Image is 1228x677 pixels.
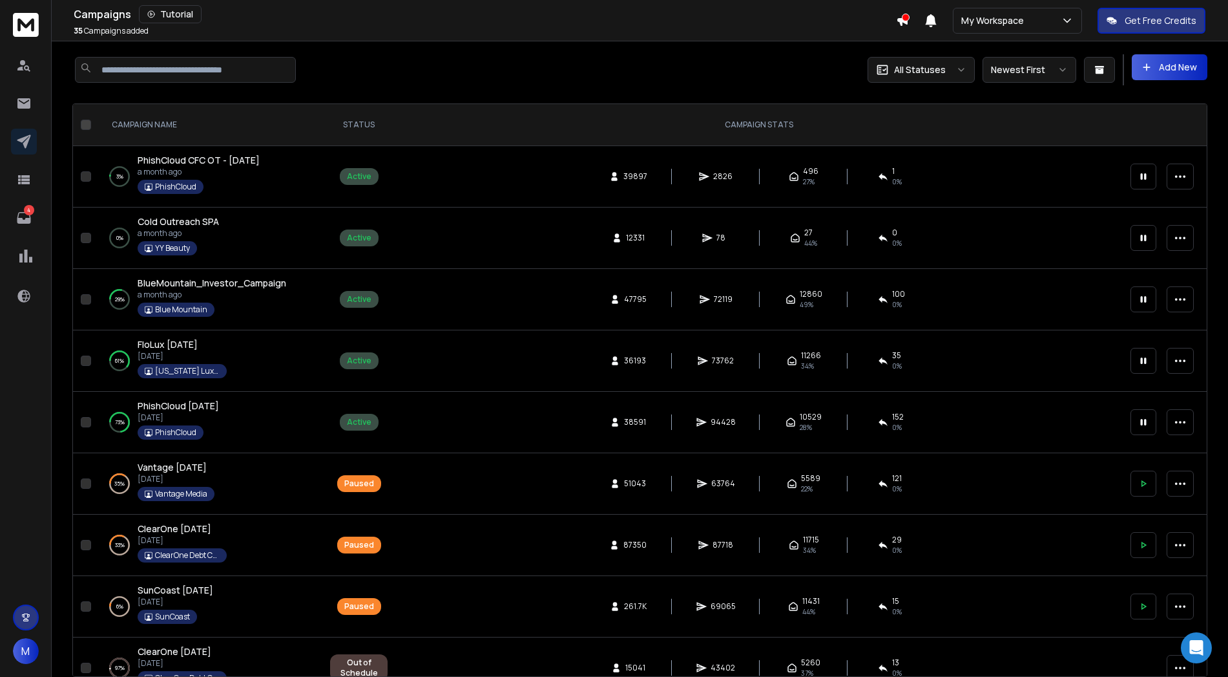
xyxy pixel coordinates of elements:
th: STATUS [322,104,395,146]
p: [DATE] [138,413,219,423]
span: 34 % [801,361,814,371]
span: 34 % [803,545,816,555]
p: a month ago [138,228,219,239]
td: 73%PhishCloud [DATE][DATE]PhishCloud [96,392,322,453]
button: Newest First [983,57,1076,83]
span: 69065 [711,601,736,612]
a: SunCoast [DATE] [138,584,213,597]
span: 11266 [801,350,821,361]
p: [DATE] [138,597,213,607]
td: 0%Cold Outreach SPAa month agoYY Beauty [96,208,322,269]
td: 33%ClearOne [DATE][DATE]ClearOne Debt Consolidation [96,515,322,576]
button: Add New [1132,54,1207,80]
span: 27 % [803,177,815,187]
th: CAMPAIGN NAME [96,104,322,146]
span: 0 % [892,484,902,494]
p: 73 % [115,416,125,429]
button: Tutorial [139,5,202,23]
span: 2826 [713,171,733,182]
span: PhishCloud CFC OT - [DATE] [138,154,260,166]
span: ClearOne [DATE] [138,522,211,535]
div: Campaigns [74,5,896,23]
span: 28 % [800,422,812,433]
a: BlueMountain_Investor_Campaign [138,277,286,290]
p: [DATE] [138,535,227,546]
span: 0 % [892,545,902,555]
button: Get Free Credits [1098,8,1205,34]
span: 29 [892,535,902,545]
a: 4 [11,205,37,231]
span: 94428 [711,417,736,427]
td: 3%PhishCloud CFC OT - [DATE]a month agoPhishCloud [96,146,322,208]
a: FloLux [DATE] [138,338,198,351]
span: 15041 [625,663,645,673]
p: 6 % [116,600,123,613]
span: Vantage [DATE] [138,461,207,473]
span: PhishCloud [DATE] [138,400,219,412]
span: 11431 [802,596,820,607]
span: 39897 [623,171,647,182]
span: 0 % [892,238,902,248]
p: 33 % [115,539,125,552]
p: My Workspace [961,14,1029,27]
span: 0 % [892,422,902,433]
button: M [13,638,39,664]
p: Vantage Media [155,489,207,499]
td: 61%FloLux [DATE][DATE][US_STATE] Luxury [96,330,322,392]
span: 43402 [711,663,735,673]
span: 51043 [624,478,646,489]
span: 152 [892,412,904,422]
span: 0 % [892,361,902,371]
p: [DATE] [138,658,227,669]
a: Cold Outreach SPA [138,215,219,228]
td: 6%SunCoast [DATE][DATE]SunCoast [96,576,322,638]
span: 0 % [892,177,902,187]
th: CAMPAIGN STATS [395,104,1123,146]
span: 0 % [892,299,902,310]
span: 22 % [801,484,813,494]
p: 4 [24,205,34,215]
span: 261.7K [624,601,647,612]
div: Active [347,233,371,243]
span: ClearOne [DATE] [138,645,211,658]
span: 47795 [624,294,647,305]
span: 100 [892,289,905,299]
span: 87350 [623,540,647,550]
div: Active [347,417,371,427]
p: 61 % [115,354,124,367]
p: a month ago [138,167,260,177]
p: a month ago [138,290,286,300]
p: ClearOne Debt Consolidation [155,550,220,561]
span: 87718 [713,540,733,550]
p: [DATE] [138,351,227,361]
span: 78 [716,233,729,243]
p: 3 % [116,170,123,183]
span: 0 [892,228,897,238]
p: PhishCloud [155,427,196,438]
span: 72119 [714,294,733,305]
span: 0 % [892,607,902,617]
span: 5589 [801,473,820,484]
span: 11715 [803,535,819,545]
span: 44 % [804,238,817,248]
span: 12331 [626,233,645,243]
div: Active [347,294,371,305]
div: Active [347,356,371,366]
p: 35 % [114,477,125,490]
span: 13 [892,658,899,668]
div: Open Intercom Messenger [1181,632,1212,663]
td: 29%BlueMountain_Investor_Campaigna month agoBlue Mountain [96,269,322,330]
p: [DATE] [138,474,214,484]
div: Paused [344,478,374,489]
p: 97 % [115,661,125,674]
p: [US_STATE] Luxury [155,366,220,376]
span: FloLux [DATE] [138,338,198,350]
p: All Statuses [894,63,946,76]
p: Blue Mountain [155,305,207,315]
a: PhishCloud CFC OT - [DATE] [138,154,260,167]
span: 1 [892,166,895,177]
p: SunCoast [155,612,190,622]
td: 35%Vantage [DATE][DATE]Vantage Media [96,453,322,515]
